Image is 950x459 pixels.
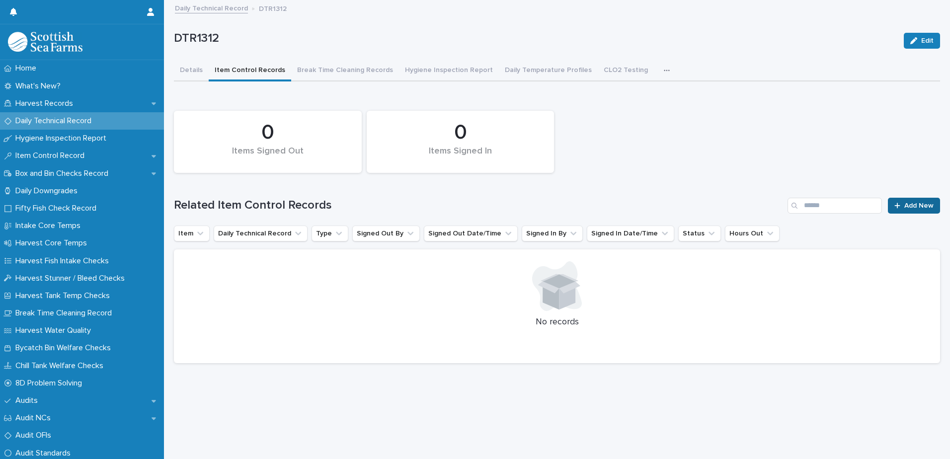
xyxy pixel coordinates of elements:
p: Daily Downgrades [11,186,85,196]
button: CLO2 Testing [598,61,654,81]
img: mMrefqRFQpe26GRNOUkG [8,32,82,52]
p: Harvest Fish Intake Checks [11,256,117,266]
p: Break Time Cleaning Record [11,308,120,318]
p: Harvest Tank Temp Checks [11,291,118,301]
button: Item Control Records [209,61,291,81]
p: Item Control Record [11,151,92,160]
div: Items Signed Out [191,146,345,167]
p: Audits [11,396,46,405]
p: What's New? [11,81,69,91]
p: Box and Bin Checks Record [11,169,116,178]
button: Signed Out Date/Time [424,226,518,241]
p: Bycatch Bin Welfare Checks [11,343,119,353]
p: DTR1312 [259,2,287,13]
button: Break Time Cleaning Records [291,61,399,81]
a: Add New [888,198,940,214]
p: Harvest Water Quality [11,326,99,335]
button: Item [174,226,210,241]
p: Home [11,64,44,73]
p: Fifty Fish Check Record [11,204,104,213]
button: Signed In Date/Time [587,226,674,241]
button: Signed In By [522,226,583,241]
p: No records [186,317,928,328]
div: 0 [191,120,345,145]
button: Edit [904,33,940,49]
button: Details [174,61,209,81]
button: Signed Out By [352,226,420,241]
p: Harvest Records [11,99,81,108]
button: Type [312,226,348,241]
p: Intake Core Temps [11,221,88,230]
span: Edit [921,37,934,44]
p: Harvest Stunner / Bleed Checks [11,274,133,283]
p: DTR1312 [174,31,896,46]
p: Audit NCs [11,413,59,423]
button: Status [678,226,721,241]
span: Add New [904,202,934,209]
h1: Related Item Control Records [174,198,784,213]
p: Audit OFIs [11,431,59,440]
p: Daily Technical Record [11,116,99,126]
p: Hygiene Inspection Report [11,134,114,143]
div: Items Signed In [384,146,538,167]
p: Harvest Core Temps [11,238,95,248]
button: Hours Out [725,226,780,241]
button: Daily Technical Record [214,226,308,241]
button: Daily Temperature Profiles [499,61,598,81]
a: Daily Technical Record [175,2,248,13]
input: Search [788,198,882,214]
p: Chill Tank Welfare Checks [11,361,111,371]
div: 0 [384,120,538,145]
p: 8D Problem Solving [11,379,90,388]
p: Audit Standards [11,449,79,458]
button: Hygiene Inspection Report [399,61,499,81]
